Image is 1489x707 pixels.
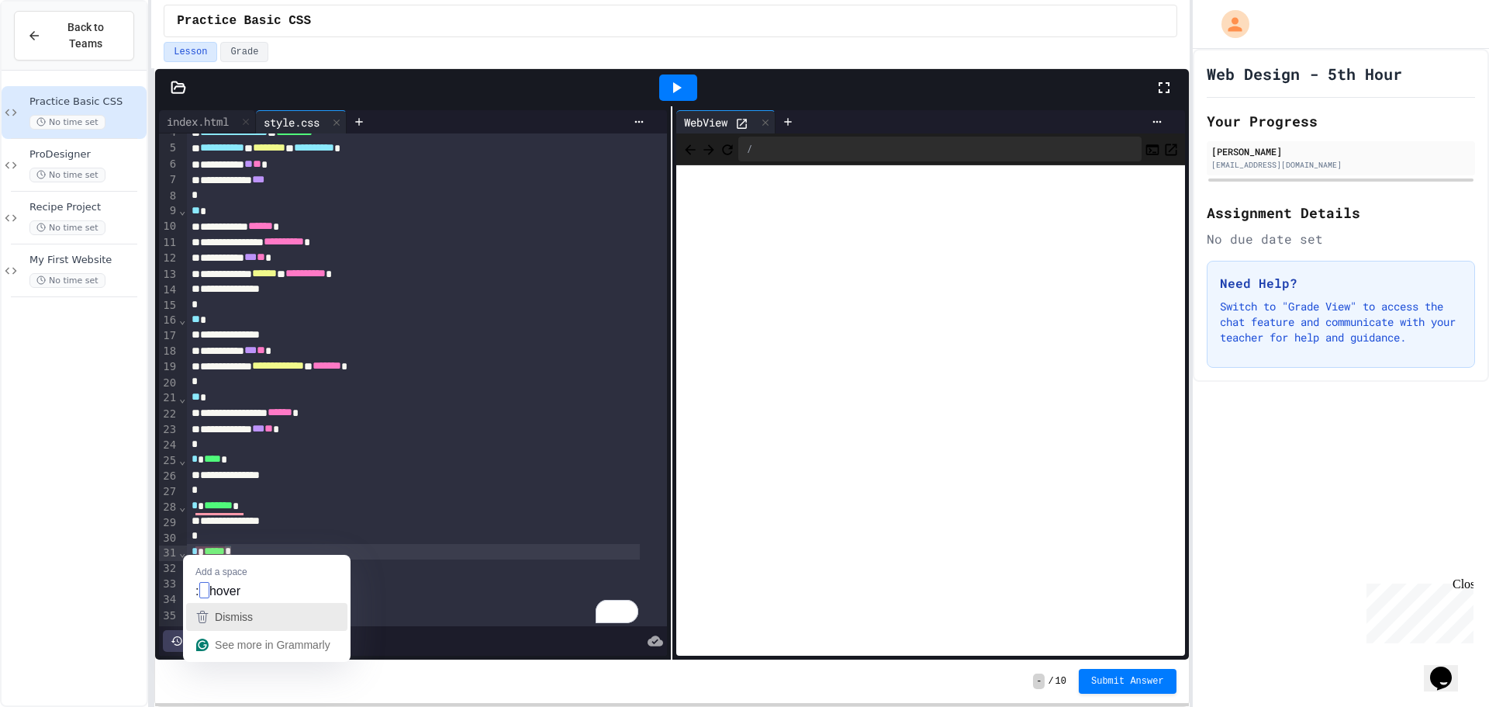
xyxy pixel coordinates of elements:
[187,75,668,625] div: To enrich screen reader interactions, please activate Accessibility in Grammarly extension settings
[159,500,178,515] div: 28
[159,453,178,469] div: 25
[1033,674,1045,689] span: -
[159,313,178,328] div: 16
[159,282,178,298] div: 14
[159,438,178,453] div: 24
[178,501,186,513] span: Fold line
[159,157,178,172] div: 6
[676,110,776,133] div: WebView
[14,11,134,61] button: Back to Teams
[159,110,256,133] div: index.html
[29,254,143,267] span: My First Website
[159,515,178,531] div: 29
[1220,299,1462,345] p: Switch to "Grade View" to access the chat feature and communicate with your teacher for help and ...
[159,561,178,577] div: 32
[159,592,178,608] div: 34
[159,484,178,500] div: 27
[29,148,143,161] span: ProDesigner
[1048,675,1053,688] span: /
[159,359,178,375] div: 19
[159,172,178,188] div: 7
[29,201,143,214] span: Recipe Project
[1207,230,1475,248] div: No due date set
[159,531,178,546] div: 30
[159,125,178,140] div: 4
[159,235,178,251] div: 11
[159,189,178,204] div: 8
[178,392,186,404] span: Fold line
[159,344,178,359] div: 18
[220,42,268,62] button: Grade
[1145,140,1160,158] button: Console
[178,546,186,559] span: Fold line
[1207,63,1402,85] h1: Web Design - 5th Hour
[1091,675,1164,688] span: Submit Answer
[159,422,178,438] div: 23
[29,115,105,130] span: No time set
[1163,140,1179,158] button: Open in new tab
[159,251,178,266] div: 12
[159,140,178,156] div: 5
[1079,669,1176,694] button: Submit Answer
[159,546,178,561] div: 31
[159,328,178,344] div: 17
[29,168,105,182] span: No time set
[163,630,233,652] div: History
[50,19,121,52] span: Back to Teams
[676,114,735,130] div: WebView
[1424,645,1473,691] iframe: chat widget
[29,220,105,235] span: No time set
[1205,6,1253,42] div: My Account
[1360,577,1473,643] iframe: chat widget
[178,454,186,466] span: Fold line
[1220,274,1462,293] h3: Need Help?
[1207,110,1475,132] h2: Your Progress
[738,137,1141,161] div: /
[178,204,186,217] span: Fold line
[676,165,1184,657] iframe: Web Preview
[159,113,237,130] div: index.html
[159,407,178,422] div: 22
[1207,202,1475,224] h2: Assignment Details
[178,314,186,326] span: Fold line
[159,267,178,282] div: 13
[159,298,178,314] div: 15
[159,390,178,406] div: 21
[256,114,327,130] div: style.css
[159,376,178,391] div: 20
[29,95,143,109] span: Practice Basic CSS
[1211,159,1470,171] div: [EMAIL_ADDRESS][DOMAIN_NAME]
[6,6,107,99] div: Chat with us now!Close
[159,608,178,624] div: 35
[29,273,105,288] span: No time set
[682,139,698,158] span: Back
[1055,675,1066,688] span: 10
[159,219,178,234] div: 10
[1211,144,1470,158] div: [PERSON_NAME]
[177,12,311,30] span: Practice Basic CSS
[720,140,735,158] button: Refresh
[256,110,347,133] div: style.css
[164,42,217,62] button: Lesson
[159,577,178,592] div: 33
[701,139,717,158] span: Forward
[159,469,178,484] div: 26
[159,203,178,219] div: 9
